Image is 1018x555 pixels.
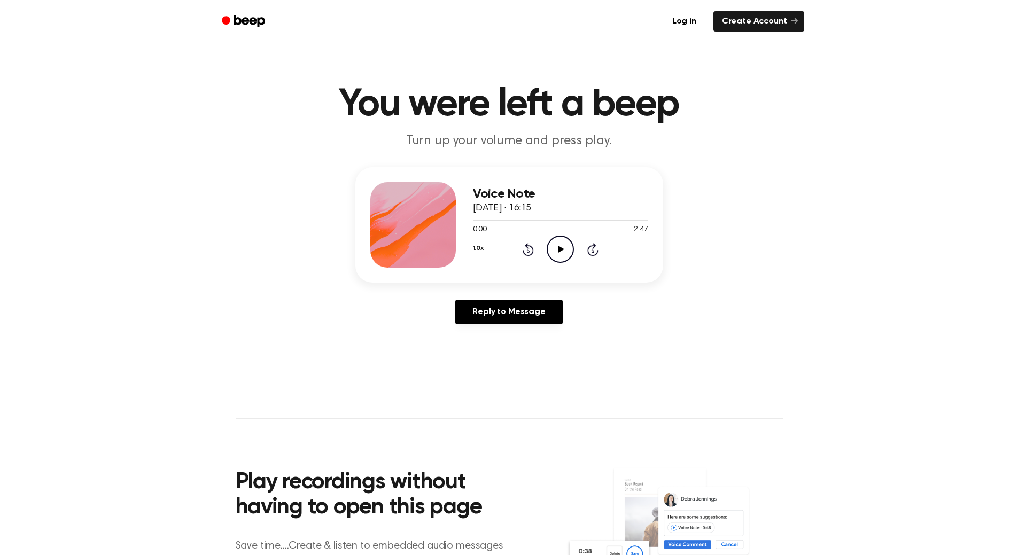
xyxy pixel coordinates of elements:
p: Turn up your volume and press play. [304,132,714,150]
a: Create Account [713,11,804,32]
h1: You were left a beep [236,85,783,124]
button: 1.0x [473,239,484,257]
a: Log in [662,9,707,34]
h2: Play recordings without having to open this page [236,470,524,521]
span: [DATE] · 16:15 [473,204,532,213]
a: Reply to Message [455,300,562,324]
span: 0:00 [473,224,487,236]
a: Beep [214,11,275,32]
span: 2:47 [634,224,648,236]
h3: Voice Note [473,187,648,201]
